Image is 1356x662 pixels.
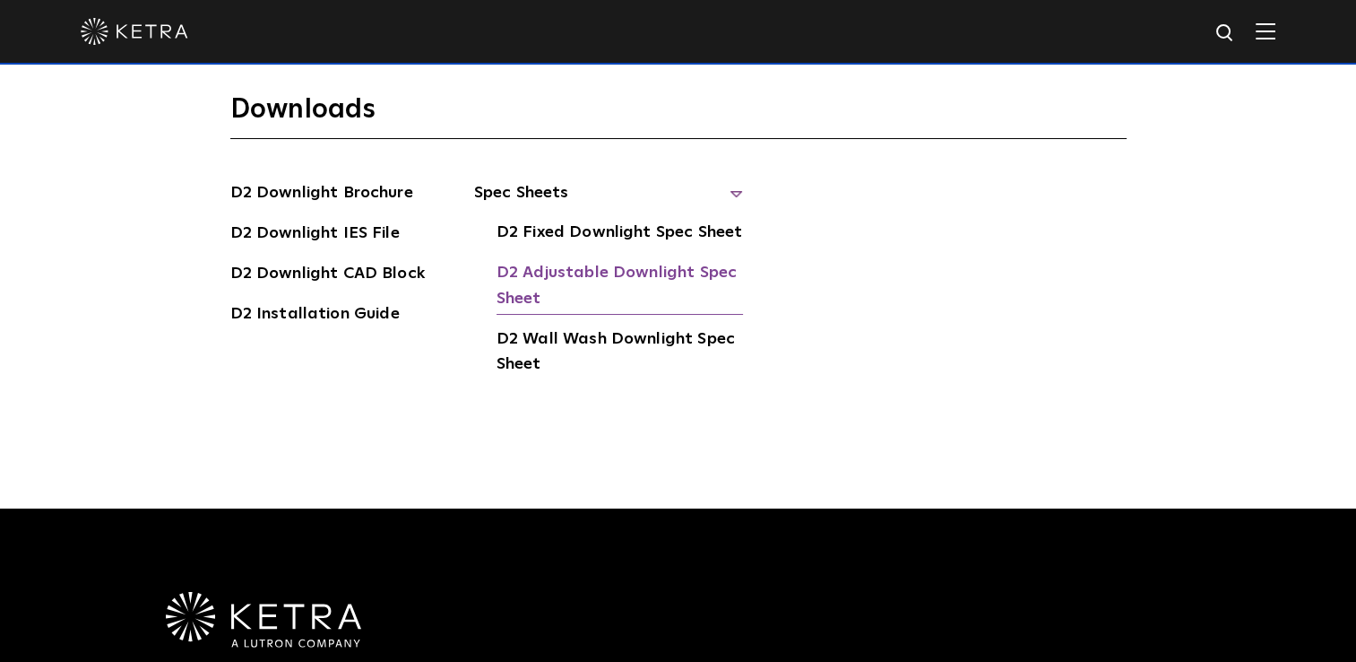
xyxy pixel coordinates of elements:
a: D2 Wall Wash Downlight Spec Sheet [497,327,743,381]
img: Hamburger%20Nav.svg [1256,22,1275,39]
a: D2 Downlight Brochure [230,180,413,209]
a: D2 Downlight IES File [230,221,400,249]
a: D2 Adjustable Downlight Spec Sheet [497,260,743,315]
img: search icon [1214,22,1237,45]
img: Ketra-aLutronCo_White_RGB [166,592,361,648]
h3: Downloads [230,92,1127,139]
img: ketra-logo-2019-white [81,18,188,45]
span: Spec Sheets [474,180,743,220]
a: D2 Installation Guide [230,301,400,330]
a: D2 Downlight CAD Block [230,261,425,290]
a: D2 Fixed Downlight Spec Sheet [497,220,742,248]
